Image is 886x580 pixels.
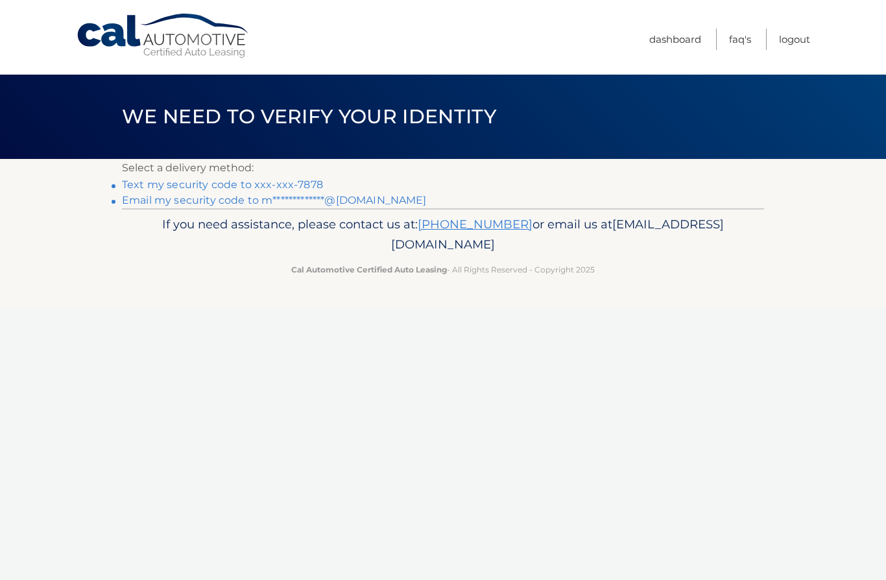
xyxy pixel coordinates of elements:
[291,265,447,274] strong: Cal Automotive Certified Auto Leasing
[76,13,251,59] a: Cal Automotive
[729,29,751,50] a: FAQ's
[130,214,756,256] p: If you need assistance, please contact us at: or email us at
[122,178,323,191] a: Text my security code to xxx-xxx-7878
[418,217,533,232] a: [PHONE_NUMBER]
[122,104,496,128] span: We need to verify your identity
[130,263,756,276] p: - All Rights Reserved - Copyright 2025
[649,29,701,50] a: Dashboard
[779,29,810,50] a: Logout
[122,159,764,177] p: Select a delivery method:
